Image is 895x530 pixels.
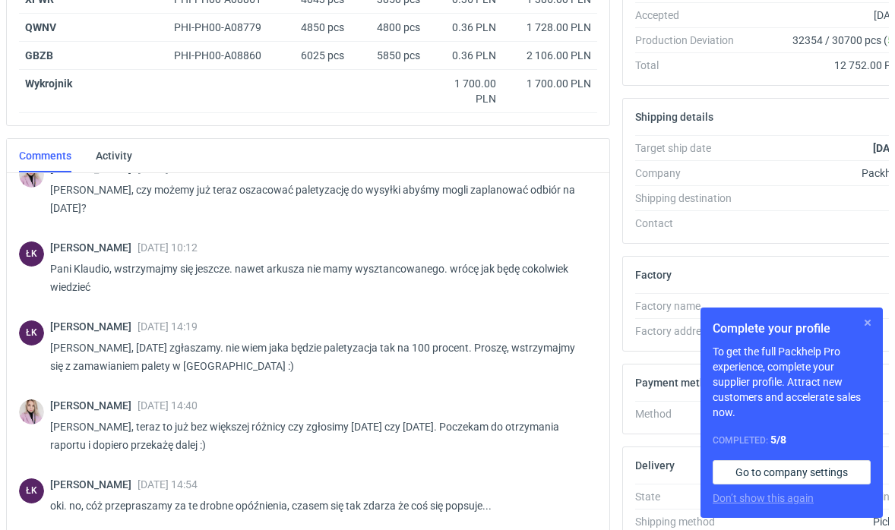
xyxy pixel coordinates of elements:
div: 0.36 PLN [432,48,496,63]
span: [DATE] 10:12 [138,241,198,254]
h1: Complete your profile [713,320,871,338]
div: 6025 pcs [282,42,350,70]
p: Pani Klaudio, wstrzymajmy się jeszcze. nawet arkusza nie mamy wysztancowanego. wrócę jak będę cok... [50,260,585,296]
div: Shipping method [635,514,743,529]
h2: Delivery [635,459,675,472]
span: [PERSON_NAME] [50,241,138,254]
div: 1 728.00 PLN [508,20,591,35]
div: Method [635,406,743,421]
div: Contact [635,216,743,231]
div: Shipping destination [635,191,743,206]
span: [DATE] 14:54 [138,478,198,491]
h2: Shipping details [635,111,713,123]
div: Factory address [635,323,743,339]
div: Łukasz Kowalski [19,478,44,503]
div: 1 700.00 PLN [508,76,591,91]
a: QWNV [25,21,56,33]
div: Production Deviation [635,33,743,48]
button: Skip for now [859,314,877,332]
span: [PERSON_NAME] [50,320,138,333]
div: 4800 pcs [350,14,426,42]
a: GBZB [25,49,53,62]
h2: Factory [635,269,672,281]
span: [DATE] 14:40 [138,399,198,412]
span: [PERSON_NAME] [50,399,138,412]
div: Target ship date [635,140,743,156]
div: 5850 pcs [350,42,426,70]
div: PHI-PH00-A08860 [174,48,276,63]
figcaption: ŁK [19,241,44,267]
img: Klaudia Wiśniewska [19,399,44,424]
p: To get the full Packhelp Pro experience, complete your supplier profile. Attract new customers an... [713,344,871,420]
span: [PERSON_NAME] [50,478,138,491]
div: Łukasz Kowalski [19,320,44,345]
p: [PERSON_NAME], teraz to już bez większej różnicy czy zgłosimy [DATE] czy [DATE]. Poczekam do otrz... [50,418,585,454]
p: [PERSON_NAME], czy możemy już teraz oszacować paletyzację do wysyłki abyśmy mogli zaplanować odbi... [50,181,585,217]
div: Accepted [635,8,743,23]
figcaption: ŁK [19,320,44,345]
button: Don’t show this again [713,491,814,506]
div: 2 106.00 PLN [508,48,591,63]
div: Total [635,58,743,73]
img: Klaudia Wiśniewska [19,162,44,188]
strong: Wykrojnik [25,77,72,90]
a: Comments [19,139,71,172]
a: Go to company settings [713,460,871,484]
div: PHI-PH00-A08779 [174,20,276,35]
figcaption: ŁK [19,478,44,503]
div: 1 700.00 PLN [432,76,496,106]
div: 0.36 PLN [432,20,496,35]
span: [DATE] 14:19 [138,320,198,333]
p: oki. no, cóż przepraszamy za te drobne opóźnienia, czasem się tak zdarza że coś się popsuje... [50,497,585,515]
div: Łukasz Kowalski [19,241,44,267]
div: Completed: [713,432,871,448]
h2: Payment method [635,377,718,389]
p: [PERSON_NAME], [DATE] zgłaszamy. nie wiem jaka będzie paletyzacja tak na 100 procent. Proszę, wst... [50,339,585,375]
a: Activity [96,139,132,172]
div: 4850 pcs [282,14,350,42]
strong: 5 / 8 [770,434,786,446]
div: Factory name [635,298,743,314]
div: Company [635,166,743,181]
div: State [635,489,743,504]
